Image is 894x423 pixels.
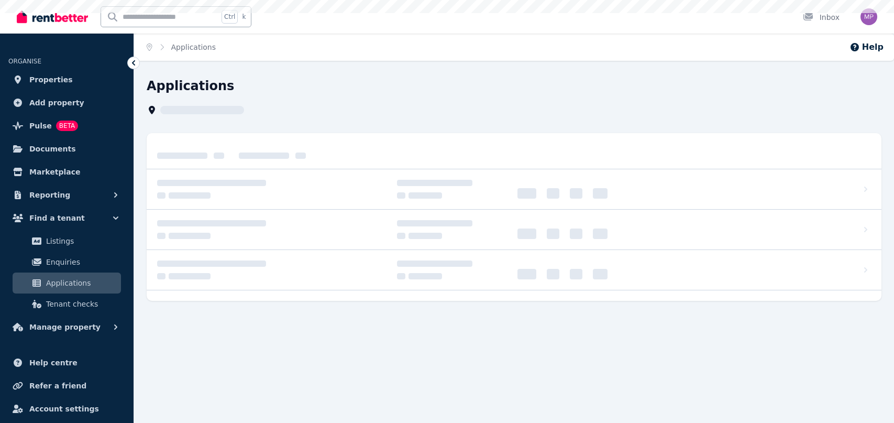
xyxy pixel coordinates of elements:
button: Help [849,41,884,53]
nav: Breadcrumb [134,34,228,61]
a: Refer a friend [8,375,125,396]
span: k [242,13,246,21]
a: Account settings [8,398,125,419]
button: Reporting [8,185,125,205]
button: Find a tenant [8,208,125,229]
span: Applications [46,277,117,289]
h1: Applications [147,78,234,94]
span: Ctrl [222,10,238,24]
span: Account settings [29,403,99,415]
span: Applications [171,42,216,52]
span: Refer a friend [29,379,86,392]
span: Pulse [29,120,52,132]
span: Add property [29,96,84,109]
span: Find a tenant [29,212,85,224]
span: Reporting [29,189,70,201]
span: ORGANISE [8,58,41,65]
span: Documents [29,143,76,155]
span: Tenant checks [46,298,117,310]
span: Enquiries [46,256,117,268]
a: Add property [8,92,125,113]
img: RentBetter [17,9,88,25]
a: PulseBETA [8,115,125,136]
img: Michelle Plowman [860,8,877,25]
span: Help centre [29,356,78,369]
a: Applications [13,273,121,294]
div: Inbox [803,12,840,23]
span: BETA [56,121,78,131]
a: Tenant checks [13,294,121,314]
span: Marketplace [29,166,80,178]
a: Enquiries [13,252,121,273]
span: Properties [29,73,73,86]
a: Help centre [8,352,125,373]
a: Marketplace [8,161,125,182]
a: Listings [13,231,121,252]
button: Manage property [8,317,125,338]
span: Listings [46,235,117,247]
a: Properties [8,69,125,90]
span: Manage property [29,321,101,333]
a: Documents [8,138,125,159]
iframe: Intercom live chat [858,387,884,413]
